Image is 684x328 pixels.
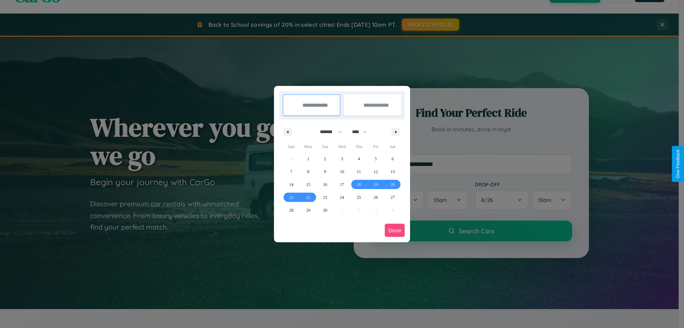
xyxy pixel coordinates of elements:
span: 13 [390,165,395,178]
span: Thu [351,141,367,152]
button: 8 [300,165,316,178]
button: 29 [300,204,316,217]
span: 7 [290,165,292,178]
button: 1 [300,152,316,165]
button: 6 [384,152,401,165]
button: 9 [317,165,333,178]
span: 6 [392,152,394,165]
button: 2 [317,152,333,165]
span: 23 [323,191,327,204]
button: Done [385,224,405,237]
span: 24 [340,191,344,204]
span: Mon [300,141,316,152]
button: 5 [367,152,384,165]
button: 26 [367,191,384,204]
span: 22 [306,191,310,204]
span: 14 [289,178,294,191]
span: 26 [374,191,378,204]
span: Fri [367,141,384,152]
span: Sat [384,141,401,152]
button: 23 [317,191,333,204]
button: 17 [333,178,350,191]
button: 16 [317,178,333,191]
button: 14 [283,178,300,191]
span: 2 [324,152,326,165]
button: 18 [351,178,367,191]
span: 5 [375,152,377,165]
button: 3 [333,152,350,165]
button: 13 [384,165,401,178]
span: 29 [306,204,310,217]
span: 25 [357,191,361,204]
button: 12 [367,165,384,178]
button: 28 [283,204,300,217]
button: 19 [367,178,384,191]
div: Give Feedback [675,150,680,178]
button: 24 [333,191,350,204]
span: 28 [289,204,294,217]
button: 15 [300,178,316,191]
button: 7 [283,165,300,178]
button: 30 [317,204,333,217]
button: 20 [384,178,401,191]
button: 11 [351,165,367,178]
span: Wed [333,141,350,152]
span: 20 [390,178,395,191]
span: 21 [289,191,294,204]
span: 17 [340,178,344,191]
span: 16 [323,178,327,191]
span: 1 [307,152,309,165]
span: 11 [357,165,361,178]
button: 25 [351,191,367,204]
span: 4 [358,152,360,165]
button: 27 [384,191,401,204]
span: 27 [390,191,395,204]
span: 8 [307,165,309,178]
span: 19 [374,178,378,191]
button: 10 [333,165,350,178]
span: 12 [374,165,378,178]
button: 4 [351,152,367,165]
span: 3 [341,152,343,165]
span: Sun [283,141,300,152]
span: 30 [323,204,327,217]
span: 15 [306,178,310,191]
button: 22 [300,191,316,204]
span: 18 [357,178,361,191]
span: 9 [324,165,326,178]
span: 10 [340,165,344,178]
button: 21 [283,191,300,204]
span: Tue [317,141,333,152]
